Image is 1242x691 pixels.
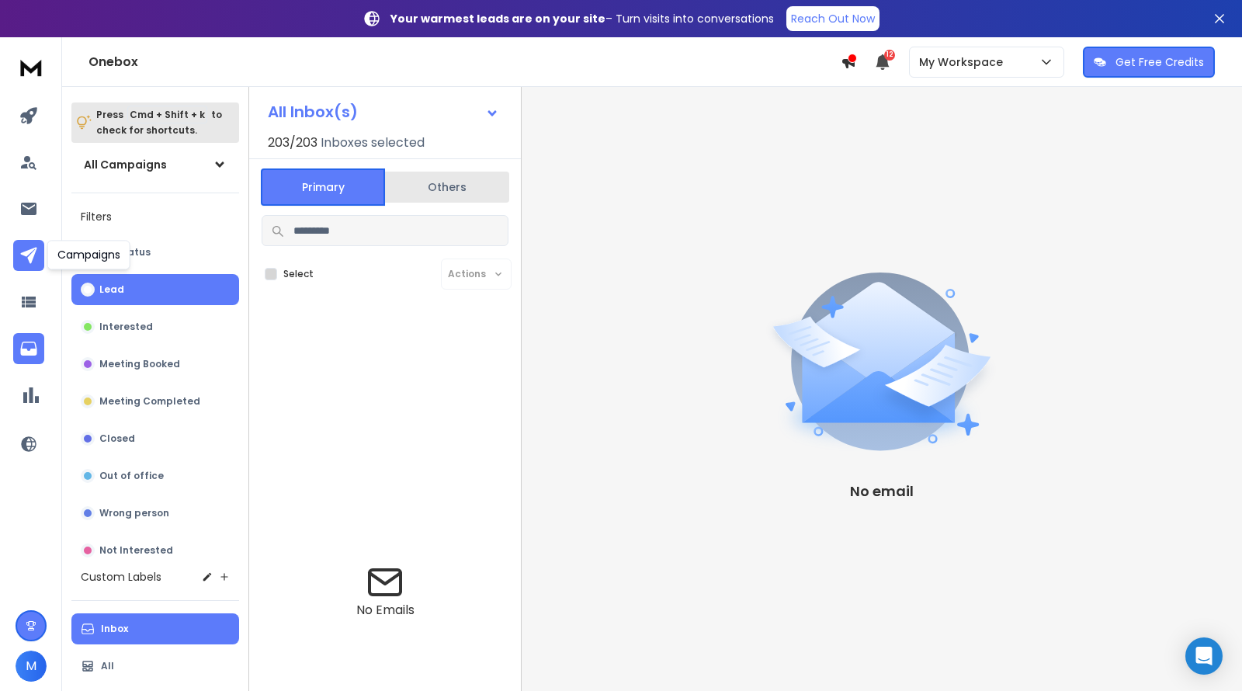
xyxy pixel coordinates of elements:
p: No email [850,481,914,502]
p: Press to check for shortcuts. [96,107,222,138]
label: Select [283,268,314,280]
p: Meeting Booked [99,358,180,370]
span: Cmd + Shift + k [127,106,207,123]
strong: Your warmest leads are on your site [390,11,605,26]
p: No Emails [356,601,415,620]
button: M [16,651,47,682]
button: All [71,651,239,682]
p: Wrong person [99,507,169,519]
p: Interested [99,321,153,333]
button: Out of office [71,460,239,491]
p: Not Interested [99,544,173,557]
p: Get Free Credits [1115,54,1204,70]
button: All Inbox(s) [255,96,512,127]
p: Meeting Completed [99,395,200,408]
p: Lead [99,283,124,296]
h1: All Campaigns [84,157,167,172]
p: Out of office [99,470,164,482]
p: – Turn visits into conversations [390,11,774,26]
div: Open Intercom Messenger [1185,637,1223,675]
button: Meeting Booked [71,349,239,380]
button: Interested [71,311,239,342]
p: Inbox [101,623,128,635]
h3: Custom Labels [81,569,161,585]
button: Inbox [71,613,239,644]
button: Lead [71,274,239,305]
p: My Workspace [919,54,1009,70]
button: All Status [71,237,239,268]
button: Closed [71,423,239,454]
span: 12 [884,50,895,61]
p: All [101,660,114,672]
p: Closed [99,432,135,445]
button: All Campaigns [71,149,239,180]
button: Get Free Credits [1083,47,1215,78]
a: Reach Out Now [786,6,879,31]
button: Meeting Completed [71,386,239,417]
h3: Inboxes selected [321,134,425,152]
button: Wrong person [71,498,239,529]
button: Primary [261,168,385,206]
img: logo [16,53,47,82]
h1: All Inbox(s) [268,104,358,120]
button: Not Interested [71,535,239,566]
span: 203 / 203 [268,134,317,152]
h1: Onebox [88,53,841,71]
div: Campaigns [47,240,130,269]
h3: Filters [71,206,239,227]
button: Others [385,170,509,204]
p: Reach Out Now [791,11,875,26]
